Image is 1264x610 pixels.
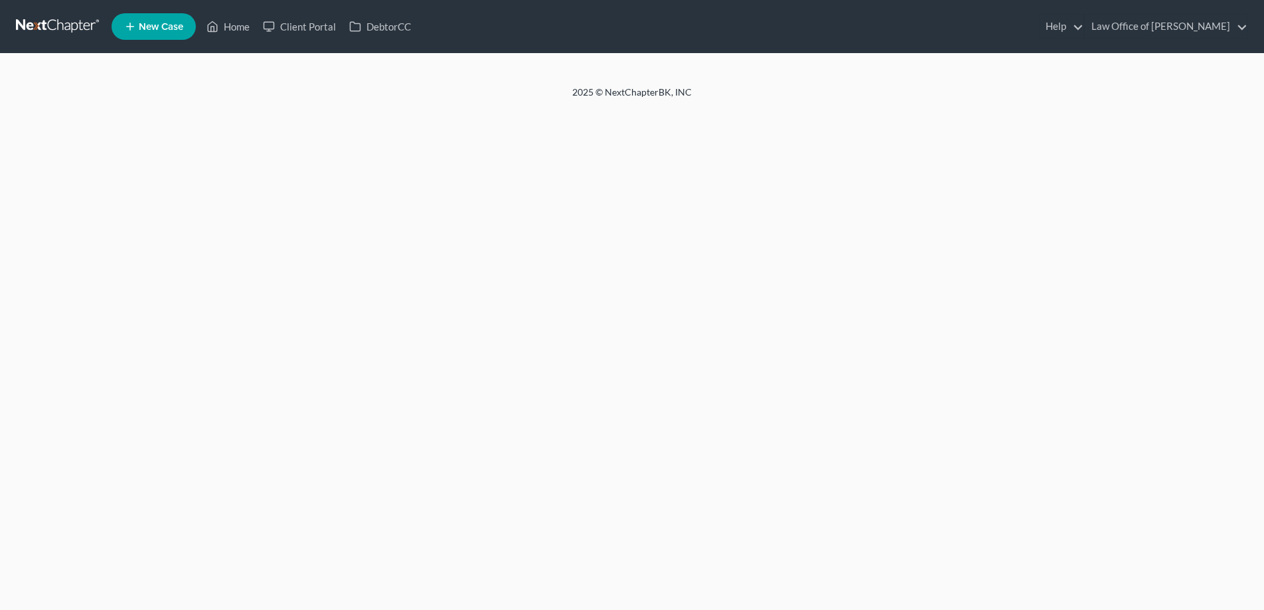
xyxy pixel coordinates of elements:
[256,15,343,38] a: Client Portal
[200,15,256,38] a: Home
[1039,15,1083,38] a: Help
[112,13,196,40] new-legal-case-button: New Case
[1085,15,1247,38] a: Law Office of [PERSON_NAME]
[254,86,1010,110] div: 2025 © NextChapterBK, INC
[343,15,418,38] a: DebtorCC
